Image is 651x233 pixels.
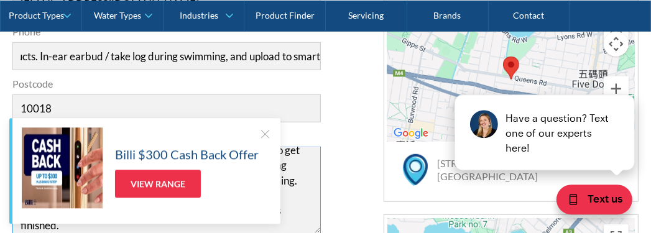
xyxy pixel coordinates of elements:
img: map marker icon [403,154,428,186]
a: [STREET_ADDRESS][GEOGRAPHIC_DATA] [437,157,538,182]
iframe: podium webchat widget prompt [440,37,651,186]
h5: Billi $300 Cash Back Offer [115,145,259,163]
img: Google [390,126,432,142]
div: Water Types [94,10,141,21]
div: Industries [180,10,218,21]
a: 在 Google 地圖上開啟這個區域 (開啟新視窗) [390,126,432,142]
a: View Range [115,170,201,198]
div: Product Types [9,10,64,21]
iframe: podium webchat widget bubble [527,171,651,233]
label: Phone [12,24,321,39]
label: Postcode [12,76,321,91]
img: Billi $300 Cash Back Offer [22,127,103,208]
button: 地圖攝影機控制項 [604,32,629,57]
